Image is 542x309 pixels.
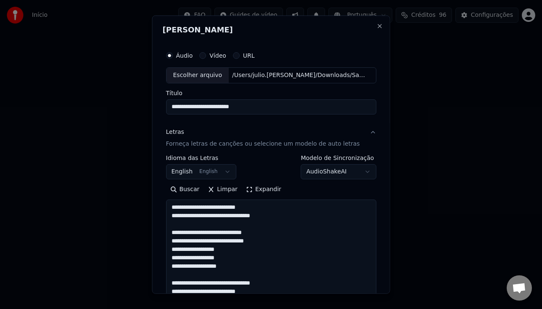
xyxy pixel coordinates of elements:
[166,90,376,96] label: Título
[166,140,360,148] p: Forneça letras de canções ou selecione um modelo de auto letras
[166,155,236,161] label: Idioma das Letras
[166,128,184,136] div: Letras
[166,68,229,83] div: Escolher arquivo
[176,53,193,59] label: Áudio
[301,155,376,161] label: Modelo de Sincronização
[229,71,372,80] div: /Users/julio.[PERSON_NAME]/Downloads/Santamaria - Eu Sei Tu És (2013) [Áudio] - [PERSON_NAME] (...
[243,53,254,59] label: URL
[241,183,285,196] button: Expandir
[209,53,226,59] label: Vídeo
[162,26,380,34] h2: [PERSON_NAME]
[166,121,376,155] button: LetrasForneça letras de canções ou selecione um modelo de auto letras
[204,183,242,196] button: Limpar
[166,183,204,196] button: Buscar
